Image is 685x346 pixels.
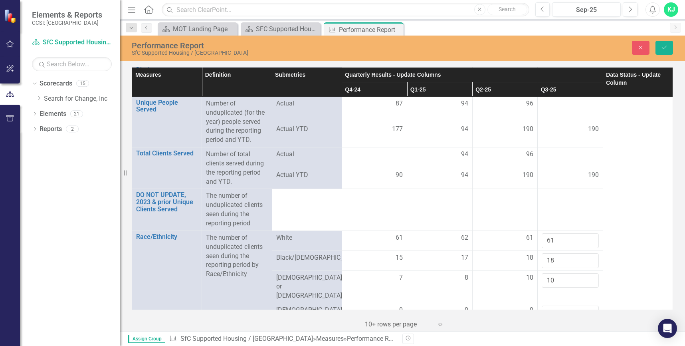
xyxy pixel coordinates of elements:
[339,25,402,35] div: Performance Report
[526,150,533,159] span: 96
[180,335,313,342] a: SfC Supported Housing / [GEOGRAPHIC_DATA]
[461,99,468,108] span: 94
[136,233,198,241] a: Race/Ethnicity
[392,125,403,134] span: 177
[347,335,403,342] div: Performance Report
[396,99,403,108] span: 87
[526,99,533,108] span: 96
[658,319,677,338] div: Open Intercom Messenger
[136,150,198,157] a: Total Clients Served
[461,171,468,180] span: 94
[664,2,678,17] button: KJ
[206,99,267,145] p: Number of unduplicated (for the year) people served during the reporting period and YTD.
[169,334,396,344] div: » »
[276,253,338,262] span: Black/[DEMOGRAPHIC_DATA]
[40,79,72,88] a: Scorecards
[461,233,468,243] span: 62
[70,110,83,117] div: 21
[40,109,66,119] a: Elements
[160,24,236,34] a: MOT Landing Page
[243,24,319,34] a: SFC Supported Housing / [GEOGRAPHIC_DATA] Page
[555,5,618,15] div: Sep-25
[588,171,599,180] span: 190
[136,191,198,213] a: DO NOT UPDATE, 2023 & prior Unique Clients Served
[461,150,468,159] span: 94
[32,20,102,26] small: CCSI: [GEOGRAPHIC_DATA]
[461,253,468,262] span: 17
[44,94,120,103] a: Search for Change, Inc
[162,3,529,17] input: Search ClearPoint...
[276,273,338,301] span: [DEMOGRAPHIC_DATA] or [DEMOGRAPHIC_DATA]
[76,80,89,87] div: 15
[526,273,533,282] span: 10
[276,171,338,180] span: Actual YTD
[136,99,198,113] a: Unique People Served
[465,273,468,282] span: 8
[523,171,533,180] span: 190
[396,253,403,262] span: 15
[276,99,338,108] span: Actual
[4,9,18,23] img: ClearPoint Strategy
[206,233,267,279] div: The number of unduplicated clients seen during the reporting period by Race/Ethnicity
[256,24,319,34] div: SFC Supported Housing / [GEOGRAPHIC_DATA] Page
[32,38,112,47] a: SfC Supported Housing / [GEOGRAPHIC_DATA]
[526,253,533,262] span: 18
[32,57,112,71] input: Search Below...
[465,306,468,315] span: 0
[526,233,533,243] span: 61
[206,150,267,186] p: Number of total clients served during the reporting period and YTD.
[316,335,344,342] a: Measures
[396,171,403,180] span: 90
[132,50,434,56] div: SfC Supported Housing / [GEOGRAPHIC_DATA]
[588,125,599,134] span: 190
[461,125,468,134] span: 94
[552,2,621,17] button: Sep-25
[132,41,434,50] div: Performance Report
[487,4,527,15] button: Search
[396,233,403,243] span: 61
[399,306,403,315] span: 0
[530,306,533,315] span: 0
[399,273,403,282] span: 7
[206,191,267,228] div: The number of unduplicated clients seen during the reporting period
[276,150,338,159] span: Actual
[523,125,533,134] span: 190
[276,125,338,134] span: Actual YTD
[499,6,516,12] span: Search
[32,10,102,20] span: Elements & Reports
[173,24,236,34] div: MOT Landing Page
[276,306,338,324] span: [DEMOGRAPHIC_DATA] or American Indian
[276,233,338,243] span: White
[66,125,79,132] div: 2
[128,335,165,343] span: Assign Group
[40,125,62,134] a: Reports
